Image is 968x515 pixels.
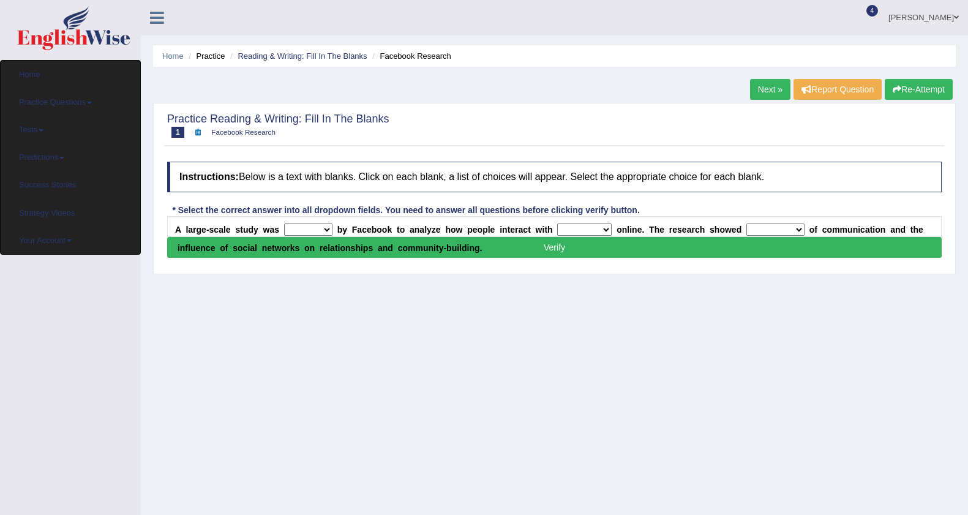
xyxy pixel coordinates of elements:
b: e [211,243,216,253]
b: c [206,243,211,253]
b: r [515,225,518,235]
a: Practice Questions [10,88,131,112]
b: t [335,243,338,253]
b: o [400,225,405,235]
b: i [467,243,470,253]
button: Verify [167,237,942,258]
a: Home [10,61,131,85]
b: n [262,243,268,253]
b: i [500,225,502,235]
b: o [382,225,388,235]
b: h [655,225,660,235]
b: n [853,225,858,235]
b: r [691,225,694,235]
span: 4 [866,5,879,17]
b: a [865,225,870,235]
b: s [235,225,240,235]
b: a [378,243,383,253]
b: z [432,225,436,235]
button: Re-Attempt [885,79,953,100]
b: w [725,225,732,235]
b: o [282,243,287,253]
b: o [809,225,815,235]
a: Next » [750,79,790,100]
b: o [238,243,243,253]
b: t [508,225,511,235]
b: t [397,225,400,235]
b: d [388,243,393,253]
b: l [424,225,427,235]
a: Strategy Videos [10,199,131,223]
b: l [328,243,330,253]
b: w [275,243,282,253]
b: t [910,225,914,235]
b: e [226,225,231,235]
b: u [190,243,196,253]
b: y [439,243,444,253]
b: i [872,225,875,235]
b: c [243,243,248,253]
b: F [352,225,358,235]
b: h [355,243,361,253]
a: Tests [10,116,131,140]
b: r [320,243,323,253]
b: n [632,225,637,235]
b: n [383,243,388,253]
b: - [206,225,209,235]
b: e [732,225,737,235]
b: . [480,243,482,253]
b: y [427,225,432,235]
b: e [473,225,478,235]
b: m [408,243,415,253]
b: t [272,243,275,253]
b: n [310,243,315,253]
b: c [362,225,367,235]
a: Predictions [10,143,131,167]
b: u [423,243,429,253]
small: Facebook Research [211,128,276,136]
b: l [188,243,190,253]
b: c [214,225,219,235]
b: y [253,225,258,235]
b: i [361,243,363,253]
b: s [677,225,682,235]
b: n [429,243,434,253]
b: r [287,243,290,253]
b: u [847,225,853,235]
b: . [642,225,644,235]
b: n [415,225,420,235]
b: e [918,225,923,235]
b: o [875,225,880,235]
b: a [250,243,255,253]
b: i [247,243,250,253]
b: u [452,243,457,253]
b: e [367,225,372,235]
b: a [410,225,415,235]
b: t [436,243,439,253]
b: f [185,243,188,253]
b: h [914,225,919,235]
b: d [901,225,906,235]
b: e [682,225,687,235]
b: o [377,225,382,235]
b: e [323,243,328,253]
b: h [445,225,451,235]
b: c [822,225,827,235]
b: u [243,225,249,235]
b: o [451,225,456,235]
b: o [719,225,725,235]
b: i [629,225,632,235]
b: o [827,225,833,235]
b: c [523,225,528,235]
a: Your Account [10,227,131,250]
b: p [363,243,369,253]
b: a [188,225,193,235]
b: t [528,225,531,235]
b: o [220,243,225,253]
b: - [443,243,446,253]
b: o [304,243,310,253]
li: Practice [186,50,225,62]
b: e [267,243,272,253]
b: h [715,225,720,235]
b: i [338,243,340,253]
